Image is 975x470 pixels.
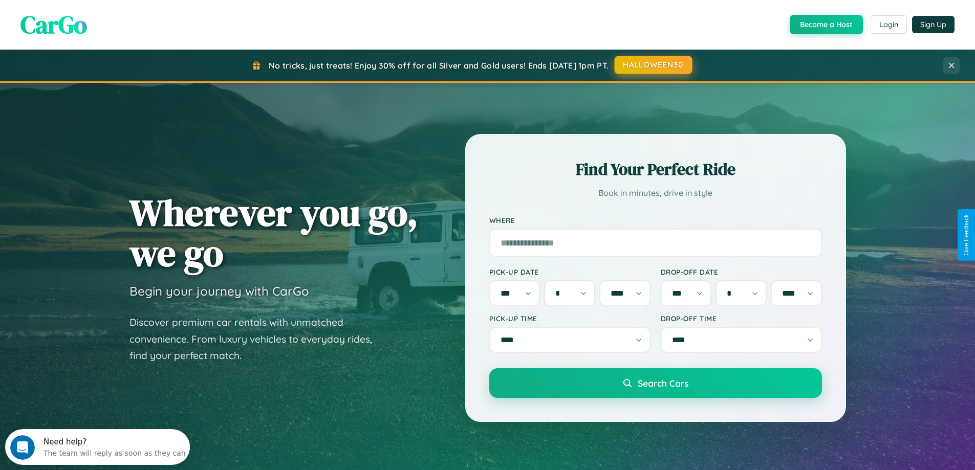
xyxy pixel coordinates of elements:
[638,377,688,389] span: Search Cars
[38,17,181,28] div: The team will reply as soon as they can
[10,435,35,460] iframe: Intercom live chat
[615,56,692,74] button: HALLOWEEN30
[871,15,907,34] button: Login
[489,267,651,276] label: Pick-up Date
[489,216,822,225] label: Where
[489,314,651,323] label: Pick-up Time
[661,314,822,323] label: Drop-off Time
[129,314,385,364] p: Discover premium car rentals with unmatched convenience. From luxury vehicles to everyday rides, ...
[489,186,822,200] p: Book in minutes, drive in style
[38,9,181,17] div: Need help?
[912,16,955,33] button: Sign Up
[661,267,822,276] label: Drop-off Date
[489,158,822,181] h2: Find Your Perfect Ride
[963,214,970,256] div: Give Feedback
[129,283,309,299] h3: Begin your journey with CarGo
[269,60,609,71] span: No tricks, just treats! Enjoy 30% off for all Silver and Gold users! Ends [DATE] 1pm PT.
[4,4,190,32] div: Open Intercom Messenger
[129,192,418,273] h1: Wherever you go, we go
[20,8,87,41] span: CarGo
[790,15,863,34] button: Become a Host
[489,368,822,398] button: Search Cars
[5,429,190,465] iframe: Intercom live chat discovery launcher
